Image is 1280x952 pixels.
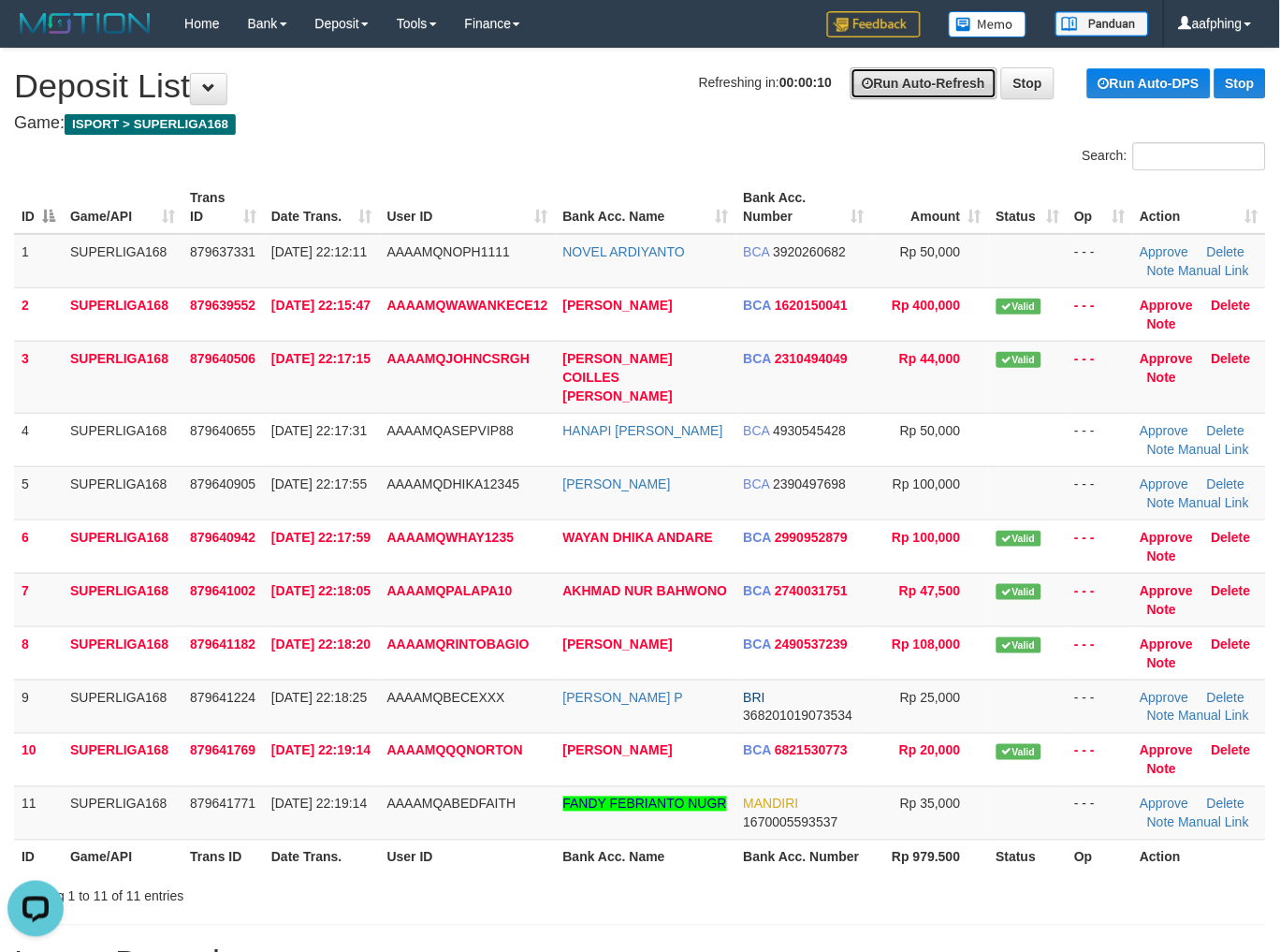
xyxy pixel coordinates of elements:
[380,181,556,234] th: User ID: activate to sort column ascending
[827,11,921,37] img: Feedback.jpg
[1067,626,1132,680] td: - - -
[271,637,371,652] span: [DATE] 22:18:20
[1147,602,1176,617] a: Note
[774,244,847,259] span: Copy 3920260682 to clipboard
[1067,573,1132,626] td: - - -
[775,298,848,313] span: Copy 1620150041 to clipboard
[996,744,1041,760] span: Valid transaction
[387,298,548,313] span: AAAAMQWAWANKECE12
[14,287,63,341] td: 2
[774,476,847,491] span: Copy 2390497698 to clipboard
[744,583,772,598] span: BCA
[63,413,182,466] td: SUPERLIGA168
[1179,442,1250,457] a: Manual Link
[190,637,255,652] span: 879641182
[899,351,960,366] span: Rp 44,000
[14,626,63,680] td: 8
[14,466,63,520] td: 5
[556,840,736,874] th: Bank Acc. Name
[14,114,1266,133] h4: Game:
[271,298,371,313] span: [DATE] 22:15:47
[851,67,997,99] a: Run Auto-Refresh
[1067,520,1132,573] td: - - -
[1001,67,1055,99] a: Stop
[271,797,367,812] span: [DATE] 22:19:14
[1141,530,1194,545] a: Approve
[190,743,255,758] span: 879641769
[1141,637,1194,652] a: Approve
[190,797,255,812] span: 879641771
[182,840,264,874] th: Trans ID
[1141,476,1189,491] a: Approve
[1179,709,1250,724] a: Manual Link
[271,530,371,545] span: [DATE] 22:17:59
[1133,181,1266,234] th: Action: activate to sort column ascending
[563,583,728,598] a: AKHMAD NUR BAHWONO
[387,423,514,438] span: AAAAMQASEPVIP88
[736,840,872,874] th: Bank Acc. Number
[1207,690,1244,705] a: Delete
[892,637,960,652] span: Rp 108,000
[14,520,63,573] td: 6
[563,743,673,758] a: [PERSON_NAME]
[14,234,63,288] td: 1
[1147,263,1175,278] a: Note
[1055,11,1149,37] img: panduan.png
[775,743,848,758] span: Copy 6821530773 to clipboard
[1179,815,1250,830] a: Manual Link
[7,7,64,64] button: Open LiveChat chat widget
[387,351,530,366] span: AAAAMQJOHNCSRGH
[63,520,182,573] td: SUPERLIGA168
[744,637,772,652] span: BCA
[744,709,853,724] span: Copy 368201019073534 to clipboard
[744,423,770,438] span: BCA
[271,583,371,598] span: [DATE] 22:18:05
[872,840,989,874] th: Rp 979.500
[63,234,182,288] td: SUPERLIGA168
[1067,234,1132,288] td: - - -
[1141,298,1194,313] a: Approve
[892,530,960,545] span: Rp 100,000
[899,743,960,758] span: Rp 20,000
[65,114,236,135] span: ISPORT > SUPERLIGA168
[1067,413,1132,466] td: - - -
[1141,743,1194,758] a: Approve
[1147,549,1176,564] a: Note
[1067,466,1132,520] td: - - -
[190,583,255,598] span: 879641002
[892,298,960,313] span: Rp 400,000
[271,423,367,438] span: [DATE] 22:17:31
[190,298,255,313] span: 879639552
[1147,655,1176,670] a: Note
[1147,370,1176,385] a: Note
[1067,341,1132,413] td: - - -
[1212,530,1251,545] a: Delete
[190,351,255,366] span: 879640506
[1067,181,1132,234] th: Op: activate to sort column ascending
[996,352,1041,368] span: Valid transaction
[63,840,182,874] th: Game/API
[387,244,511,259] span: AAAAMQNOPH1111
[14,67,1266,105] h1: Deposit List
[744,815,838,830] span: Copy 1670005593537 to clipboard
[1133,840,1266,874] th: Action
[1179,263,1250,278] a: Manual Link
[893,476,960,491] span: Rp 100,000
[264,181,380,234] th: Date Trans.: activate to sort column ascending
[563,476,671,491] a: [PERSON_NAME]
[900,244,961,259] span: Rp 50,000
[779,75,832,90] strong: 00:00:10
[14,680,63,733] td: 9
[1147,709,1175,724] a: Note
[1147,762,1176,777] a: Note
[1083,142,1266,170] label: Search:
[1141,351,1194,366] a: Approve
[14,573,63,626] td: 7
[63,680,182,733] td: SUPERLIGA168
[14,733,63,786] td: 10
[387,637,530,652] span: AAAAMQRINTOBAGIO
[1133,142,1266,170] input: Search:
[775,637,848,652] span: Copy 2490537239 to clipboard
[744,244,770,259] span: BCA
[1067,733,1132,786] td: - - -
